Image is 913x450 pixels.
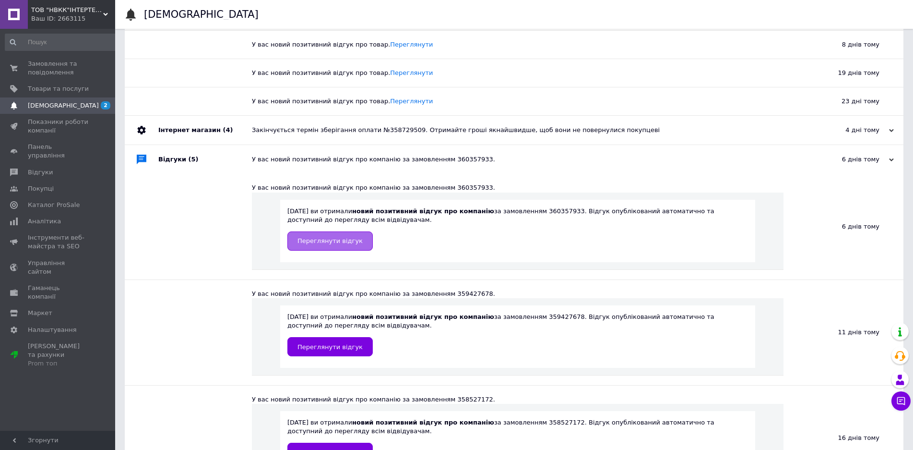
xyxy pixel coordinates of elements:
span: (5) [189,156,199,163]
span: Відгуки [28,168,53,177]
span: Гаманець компанії [28,284,89,301]
a: Переглянути відгук [287,231,373,251]
div: У вас новий позитивний відгук про компанію за замовленням 360357933. [252,183,783,192]
b: новий позитивний відгук про компанію [352,207,494,215]
div: [DATE] ви отримали за замовленням 360357933. Відгук опублікований автоматично та доступний до пер... [287,207,748,251]
span: Каталог ProSale [28,201,80,209]
span: Покупці [28,184,54,193]
span: 2 [101,101,110,109]
span: Маркет [28,309,52,317]
span: Управління сайтом [28,259,89,276]
span: Аналітика [28,217,61,226]
b: новий позитивний відгук про компанію [352,313,494,320]
span: Переглянути відгук [297,237,363,244]
div: У вас новий позитивний відгук про товар. [252,69,783,77]
span: Панель управління [28,143,89,160]
span: [PERSON_NAME] та рахунки [28,342,89,368]
div: [DATE] ви отримали за замовленням 359427678. Відгук опублікований автоматично та доступний до пер... [287,313,748,356]
a: Переглянути [390,41,433,48]
span: Показники роботи компанії [28,118,89,135]
div: 8 днів тому [783,31,903,59]
button: Чат з покупцем [891,391,911,411]
span: Товари та послуги [28,85,89,93]
div: Ваш ID: 2663115 [31,14,115,23]
div: 19 днів тому [783,59,903,87]
span: (4) [223,126,233,134]
div: У вас новий позитивний відгук про товар. [252,40,783,49]
div: У вас новий позитивний відгук про товар. [252,97,783,106]
h1: [DEMOGRAPHIC_DATA] [144,9,259,20]
span: Інструменти веб-майстра та SEO [28,233,89,251]
div: Інтернет магазин [158,116,252,145]
div: Закінчується термін зберігання оплати №358729509. Отримайте гроші якнайшвидше, щоб вони не поверн... [252,126,798,134]
span: Налаштування [28,326,77,334]
div: 4 дні тому [798,126,894,134]
div: У вас новий позитивний відгук про компанію за замовленням 360357933. [252,155,798,164]
div: Відгуки [158,145,252,174]
span: [DEMOGRAPHIC_DATA] [28,101,99,110]
a: Переглянути [390,69,433,76]
span: Переглянути відгук [297,343,363,351]
div: У вас новий позитивний відгук про компанію за замовленням 358527172. [252,395,783,404]
div: Prom топ [28,359,89,368]
div: 11 днів тому [783,280,903,385]
span: Замовлення та повідомлення [28,60,89,77]
div: У вас новий позитивний відгук про компанію за замовленням 359427678. [252,290,783,298]
a: Переглянути відгук [287,337,373,356]
a: Переглянути [390,97,433,105]
div: 6 днів тому [783,174,903,279]
b: новий позитивний відгук про компанію [352,419,494,426]
input: Пошук [5,34,119,51]
div: 23 дні тому [783,87,903,115]
span: ТОВ "НВКК"ІНТЕРТЕХКОМПЛЕКТ" [31,6,103,14]
div: 6 днів тому [798,155,894,164]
